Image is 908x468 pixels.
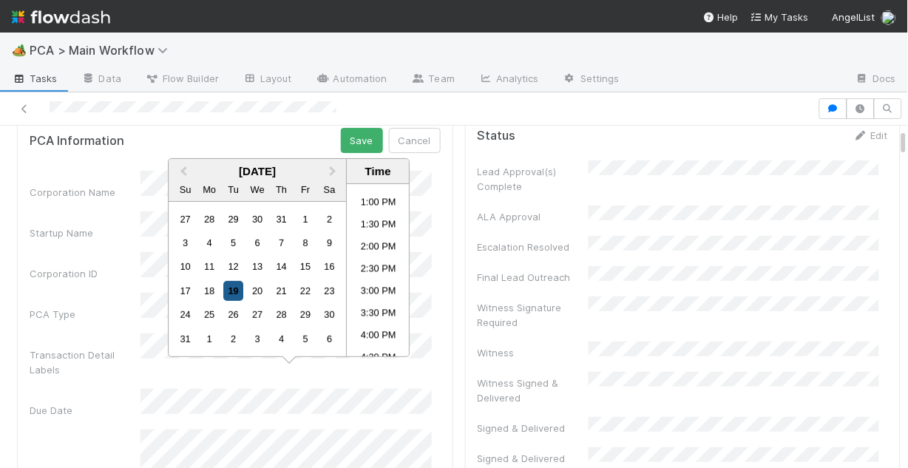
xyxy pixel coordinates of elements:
div: Witness Signed & Delivered [478,376,589,405]
button: Next Month [322,160,346,184]
div: Choose Thursday, September 4th, 2025 [271,329,291,349]
div: Startup Name [30,225,140,240]
div: Choose Friday, September 5th, 2025 [296,329,316,349]
div: Thursday [271,180,291,200]
div: Choose Friday, August 8th, 2025 [296,233,316,253]
div: Choose Saturday, August 30th, 2025 [319,305,339,325]
div: Choose Tuesday, July 29th, 2025 [223,209,243,229]
div: Choose Monday, July 28th, 2025 [200,209,220,229]
div: Choose Monday, August 25th, 2025 [200,305,220,325]
a: Edit [853,129,888,141]
a: My Tasks [751,10,809,24]
div: Choose Wednesday, August 20th, 2025 [248,281,268,301]
div: Corporation ID [30,266,140,281]
div: Choose Friday, August 1st, 2025 [296,209,316,229]
div: Transaction Detail Labels [30,347,140,377]
li: 1:30 PM [347,215,410,237]
div: Monday [200,180,220,200]
div: Choose Tuesday, August 12th, 2025 [223,257,243,277]
li: 1:00 PM [347,193,410,215]
span: AngelList [833,11,875,23]
div: Escalation Resolved [478,240,589,254]
div: Saturday [319,180,339,200]
div: Choose Sunday, August 10th, 2025 [175,257,195,277]
div: Signed & Delivered [478,421,589,435]
div: Choose Tuesday, September 2nd, 2025 [223,329,243,349]
li: 3:30 PM [347,304,410,326]
div: Choose Saturday, August 9th, 2025 [319,233,339,253]
div: Choose Saturday, August 16th, 2025 [319,257,339,277]
a: Layout [231,68,304,92]
li: 2:30 PM [347,260,410,282]
div: Witness [478,345,589,360]
div: Choose Saturday, August 23rd, 2025 [319,281,339,301]
div: Choose Sunday, August 31st, 2025 [175,329,195,349]
li: 3:00 PM [347,282,410,304]
div: Choose Wednesday, September 3rd, 2025 [248,329,268,349]
div: Choose Monday, August 4th, 2025 [200,233,220,253]
div: Choose Date and Time [168,158,410,357]
div: Choose Monday, August 18th, 2025 [200,281,220,301]
li: 2:00 PM [347,237,410,260]
a: Flow Builder [133,68,231,92]
h5: PCA Information [30,134,124,149]
li: 4:00 PM [347,326,410,348]
div: ALA Approval [478,209,589,224]
img: logo-inverted-e16ddd16eac7371096b0.svg [12,4,110,30]
div: Time [350,165,405,177]
div: Choose Friday, August 29th, 2025 [296,305,316,325]
div: Choose Monday, August 11th, 2025 [200,257,220,277]
span: Tasks [12,71,58,86]
div: Tuesday [223,180,243,200]
div: Corporation Name [30,185,140,200]
div: Choose Wednesday, August 27th, 2025 [248,305,268,325]
div: Choose Sunday, August 24th, 2025 [175,305,195,325]
a: Docs [844,68,908,92]
div: PCA Type [30,307,140,322]
ul: Time [347,184,410,356]
button: Save [341,128,383,153]
div: Wednesday [248,180,268,200]
div: Due Date [30,403,140,418]
div: Final Lead Outreach [478,270,589,285]
a: Team [399,68,467,92]
div: Choose Thursday, August 21st, 2025 [271,281,291,301]
div: Choose Wednesday, July 30th, 2025 [248,209,268,229]
li: 4:30 PM [347,348,410,370]
span: Flow Builder [145,71,219,86]
div: Choose Tuesday, August 19th, 2025 [223,281,243,301]
div: Choose Friday, August 15th, 2025 [296,257,316,277]
div: Choose Tuesday, August 5th, 2025 [223,233,243,253]
div: Choose Thursday, August 14th, 2025 [271,257,291,277]
div: Month August, 2025 [174,207,342,351]
span: 🏕️ [12,44,27,56]
div: Choose Saturday, August 2nd, 2025 [319,209,339,229]
div: Lead Approval(s) Complete [478,164,589,194]
button: Cancel [389,128,441,153]
span: PCA > Main Workflow [30,43,175,58]
a: Settings [551,68,631,92]
div: Choose Sunday, August 17th, 2025 [175,281,195,301]
div: Choose Sunday, August 3rd, 2025 [175,233,195,253]
div: Friday [296,180,316,200]
a: Automation [304,68,399,92]
div: Choose Saturday, September 6th, 2025 [319,329,339,349]
div: Help [703,10,739,24]
div: Choose Wednesday, August 13th, 2025 [248,257,268,277]
a: Data [70,68,133,92]
div: Choose Monday, September 1st, 2025 [200,329,220,349]
div: Choose Thursday, August 7th, 2025 [271,233,291,253]
div: Choose Tuesday, August 26th, 2025 [223,305,243,325]
h5: Status [478,129,516,143]
img: avatar_1c530150-f9f0-4fb8-9f5d-006d570d4582.png [881,10,896,25]
span: My Tasks [751,11,809,23]
div: Sunday [175,180,195,200]
div: Choose Thursday, August 28th, 2025 [271,305,291,325]
a: Analytics [467,68,551,92]
div: Choose Wednesday, August 6th, 2025 [248,233,268,253]
div: Witness Signature Required [478,300,589,330]
div: [DATE] [169,165,346,177]
div: Choose Friday, August 22nd, 2025 [296,281,316,301]
div: Choose Sunday, July 27th, 2025 [175,209,195,229]
button: Previous Month [170,160,194,184]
